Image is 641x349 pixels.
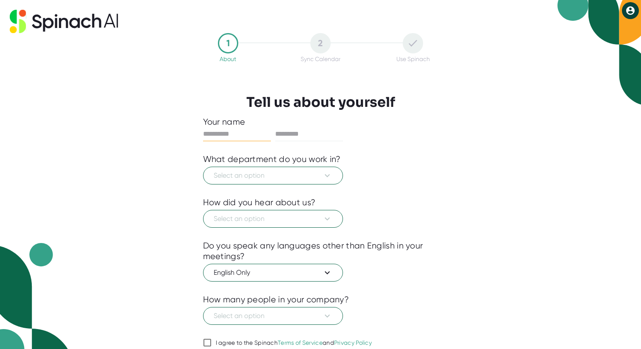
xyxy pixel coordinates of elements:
span: Select an option [214,311,332,321]
div: 1 [218,33,238,53]
div: Do you speak any languages other than English in your meetings? [203,240,438,262]
div: How many people in your company? [203,294,349,305]
div: How did you hear about us? [203,197,316,208]
div: Your name [203,117,438,127]
a: Privacy Policy [334,339,372,346]
iframe: Intercom live chat [612,320,633,341]
div: Use Spinach [396,56,430,62]
button: Select an option [203,307,343,325]
button: English Only [203,264,343,282]
span: English Only [214,268,332,278]
div: Sync Calendar [301,56,340,62]
h3: Tell us about yourself [246,94,395,110]
div: About [220,56,236,62]
span: Select an option [214,214,332,224]
div: I agree to the Spinach and [216,339,372,347]
button: Select an option [203,210,343,228]
a: Terms of Service [278,339,323,346]
button: Select an option [203,167,343,184]
span: Select an option [214,170,332,181]
div: What department do you work in? [203,154,341,165]
div: 2 [310,33,331,53]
